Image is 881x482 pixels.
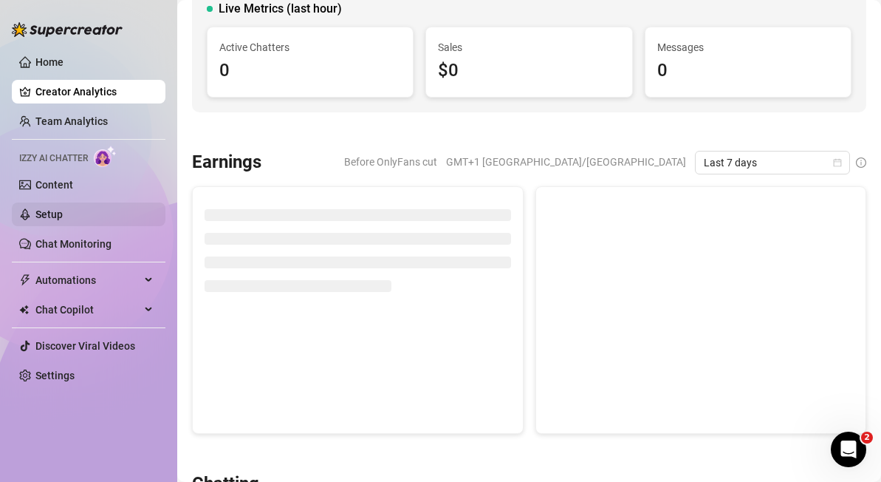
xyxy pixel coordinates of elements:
a: Discover Viral Videos [35,340,135,352]
span: Last 7 days [704,152,841,174]
img: Chat Copilot [19,305,29,315]
span: GMT+1 [GEOGRAPHIC_DATA]/[GEOGRAPHIC_DATA] [446,151,686,173]
span: Izzy AI Chatter [19,152,88,166]
span: calendar [833,158,842,167]
span: Automations [35,268,140,292]
a: Content [35,179,73,191]
span: Sales [438,39,620,55]
img: logo-BBDzfeDw.svg [12,22,123,37]
div: $0 [438,57,620,85]
a: Home [35,56,64,68]
h3: Earnings [192,151,261,174]
span: Before OnlyFans cut [344,151,437,173]
a: Creator Analytics [35,80,154,103]
a: Chat Monitoring [35,238,112,250]
iframe: Intercom live chat [831,432,866,467]
span: info-circle [856,157,866,168]
div: 0 [219,57,401,85]
span: thunderbolt [19,274,31,286]
span: Active Chatters [219,39,401,55]
div: 0 [657,57,839,85]
span: Chat Copilot [35,298,140,322]
img: AI Chatter [94,146,117,167]
span: Messages [657,39,839,55]
a: Setup [35,208,63,220]
a: Team Analytics [35,115,108,127]
span: 2 [861,432,873,444]
a: Settings [35,370,75,381]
